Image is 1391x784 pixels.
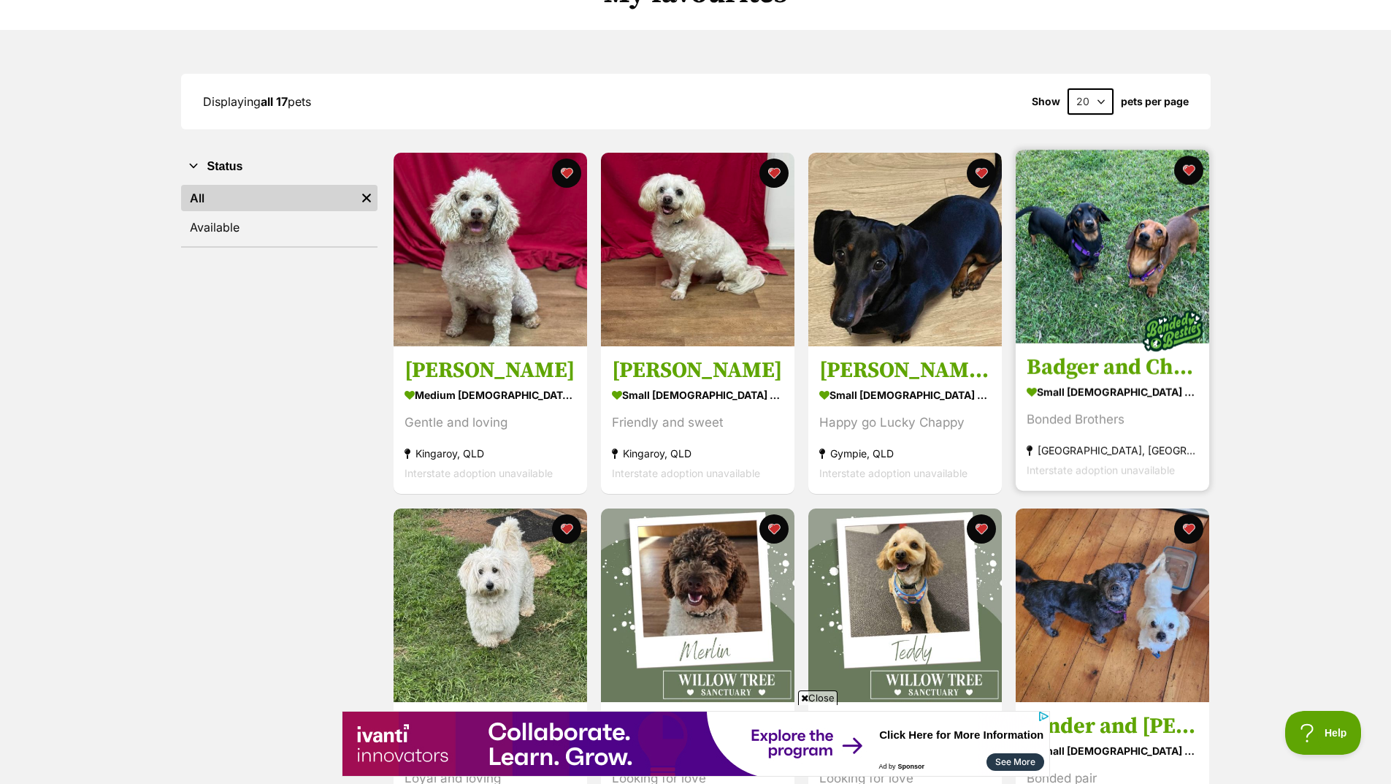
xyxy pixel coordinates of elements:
h3: Cinder and [PERSON_NAME] [1027,712,1198,740]
img: Bundy [601,153,794,346]
span: Interstate adoption unavailable [1027,465,1175,477]
a: [PERSON_NAME] medium [DEMOGRAPHIC_DATA] Dog Gentle and loving Kingaroy, QLD Interstate adoption u... [394,346,587,495]
div: small [DEMOGRAPHIC_DATA] Dog [612,385,783,406]
div: small [DEMOGRAPHIC_DATA] Dog [1027,740,1198,761]
img: Merlin [601,509,794,702]
a: All [181,185,356,211]
button: favourite [552,159,581,188]
button: favourite [967,159,996,188]
img: bonded besties [1136,295,1209,368]
img: Cinder and AJ [1016,509,1209,702]
img: Charlie [394,509,587,702]
img: Emmylou [394,153,587,346]
span: Close [798,690,838,705]
a: Remove filter [356,185,378,211]
iframe: Advertisement [342,711,1050,777]
div: Gentle and loving [405,414,576,433]
div: Status [181,182,378,246]
a: Badger and Chance small [DEMOGRAPHIC_DATA] Dog Bonded Brothers [GEOGRAPHIC_DATA], [GEOGRAPHIC_DAT... [1016,343,1209,492]
label: pets per page [1121,96,1189,107]
div: medium [DEMOGRAPHIC_DATA] Dog [405,385,576,406]
img: Mackie - The Happy Go Lucky Puppy [808,153,1002,346]
button: favourite [1174,514,1203,544]
a: Available [181,214,378,240]
button: favourite [967,514,996,544]
div: Bonded Brothers [1027,411,1198,430]
button: favourite [759,159,789,188]
button: Status [181,157,378,176]
div: Gympie, QLD [819,444,991,464]
img: Teddy [808,509,1002,702]
h3: [PERSON_NAME] [405,357,576,385]
a: [PERSON_NAME] - The Happy Go Lucky Puppy small [DEMOGRAPHIC_DATA] Dog Happy go Lucky Chappy Gympi... [808,346,1002,495]
span: Show [1032,96,1060,107]
div: small [DEMOGRAPHIC_DATA] Dog [819,385,991,406]
strong: all 17 [261,94,288,109]
span: Displaying pets [203,94,311,109]
button: favourite [1174,156,1203,185]
button: favourite [759,514,789,544]
iframe: Help Scout Beacon - Open [1285,711,1362,755]
a: [PERSON_NAME] small [DEMOGRAPHIC_DATA] Dog Friendly and sweet Kingaroy, QLD Interstate adoption u... [601,346,794,495]
div: Friendly and sweet [612,414,783,433]
span: Interstate adoption unavailable [405,468,553,480]
button: favourite [552,514,581,544]
span: Interstate adoption unavailable [612,468,760,480]
h3: Badger and Chance [1027,354,1198,382]
div: Kingaroy, QLD [405,444,576,464]
span: Interstate adoption unavailable [819,468,967,480]
div: Happy go Lucky Chappy [819,414,991,433]
div: [GEOGRAPHIC_DATA], [GEOGRAPHIC_DATA] [1027,441,1198,461]
div: small [DEMOGRAPHIC_DATA] Dog [1027,382,1198,403]
h3: [PERSON_NAME] - The Happy Go Lucky Puppy [819,357,991,385]
div: Kingaroy, QLD [612,444,783,464]
h3: [PERSON_NAME] [612,357,783,385]
img: Badger and Chance [1016,150,1209,343]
